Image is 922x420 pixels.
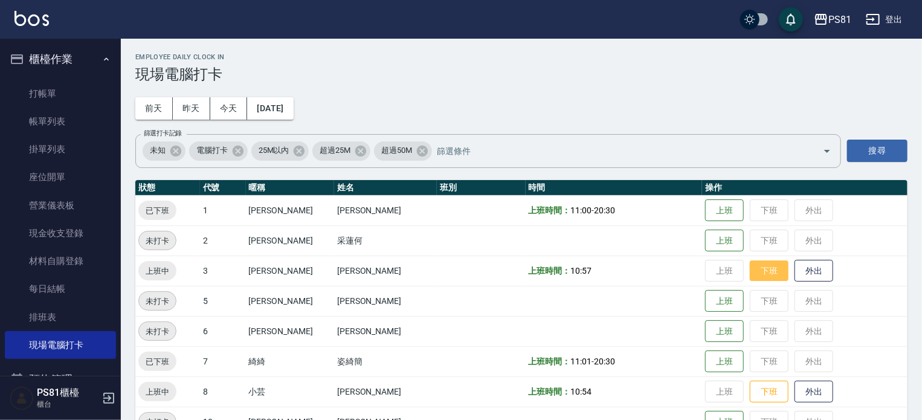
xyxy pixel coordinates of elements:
th: 狀態 [135,180,200,196]
button: 下班 [750,381,788,403]
td: [PERSON_NAME] [334,376,437,407]
button: 上班 [705,230,744,252]
button: 上班 [705,290,744,312]
button: 預約管理 [5,364,116,395]
td: [PERSON_NAME] [334,256,437,286]
td: [PERSON_NAME] [334,195,437,225]
button: save [779,7,803,31]
span: 電腦打卡 [189,144,235,157]
span: 上班中 [138,265,176,277]
div: 電腦打卡 [189,141,248,161]
span: 已下班 [138,355,176,368]
span: 未打卡 [139,295,176,308]
td: [PERSON_NAME] [246,286,334,316]
div: 超過50M [374,141,432,161]
button: PS81 [809,7,856,32]
div: PS81 [828,12,851,27]
div: 未知 [143,141,185,161]
td: 8 [200,376,246,407]
p: 櫃台 [37,399,98,410]
td: 1 [200,195,246,225]
h3: 現場電腦打卡 [135,66,907,83]
b: 上班時間： [529,357,571,366]
img: Logo [15,11,49,26]
button: 上班 [705,199,744,222]
a: 材料自購登錄 [5,247,116,275]
td: 采蓮何 [334,225,437,256]
button: 搜尋 [847,140,907,162]
label: 篩選打卡記錄 [144,129,182,138]
img: Person [10,386,34,410]
th: 時間 [526,180,703,196]
td: - [526,195,703,225]
button: 外出 [795,381,833,403]
span: 未打卡 [139,234,176,247]
th: 操作 [702,180,907,196]
button: 外出 [795,260,833,282]
span: 10:54 [570,387,592,396]
a: 營業儀表板 [5,192,116,219]
button: 上班 [705,320,744,343]
th: 姓名 [334,180,437,196]
button: 櫃檯作業 [5,44,116,75]
span: 10:57 [570,266,592,276]
h2: Employee Daily Clock In [135,53,907,61]
td: [PERSON_NAME] [246,225,334,256]
span: 25M以內 [251,144,297,157]
td: [PERSON_NAME] [334,316,437,346]
a: 現場電腦打卡 [5,331,116,359]
button: 登出 [861,8,907,31]
span: 未打卡 [139,325,176,338]
h5: PS81櫃檯 [37,387,98,399]
span: 20:30 [594,357,615,366]
a: 現金收支登錄 [5,219,116,247]
span: 11:00 [570,205,592,215]
td: 6 [200,316,246,346]
td: 5 [200,286,246,316]
td: [PERSON_NAME] [246,316,334,346]
div: 超過25M [312,141,370,161]
button: [DATE] [247,97,293,120]
input: 篩選條件 [434,140,802,161]
div: 25M以內 [251,141,309,161]
span: 未知 [143,144,173,157]
th: 暱稱 [246,180,334,196]
b: 上班時間： [529,387,571,396]
button: 前天 [135,97,173,120]
a: 掛單列表 [5,135,116,163]
button: Open [817,141,837,161]
td: 綺綺 [246,346,334,376]
span: 20:30 [594,205,615,215]
a: 排班表 [5,303,116,331]
a: 帳單列表 [5,108,116,135]
span: 上班中 [138,386,176,398]
button: 上班 [705,351,744,373]
span: 超過25M [312,144,358,157]
b: 上班時間： [529,205,571,215]
td: [PERSON_NAME] [334,286,437,316]
td: 3 [200,256,246,286]
a: 打帳單 [5,80,116,108]
span: 已下班 [138,204,176,217]
td: 2 [200,225,246,256]
td: 小芸 [246,376,334,407]
td: 姿綺簡 [334,346,437,376]
span: 11:01 [570,357,592,366]
button: 昨天 [173,97,210,120]
th: 班別 [437,180,525,196]
b: 上班時間： [529,266,571,276]
span: 超過50M [374,144,419,157]
a: 座位開單 [5,163,116,191]
td: [PERSON_NAME] [246,256,334,286]
button: 下班 [750,260,788,282]
th: 代號 [200,180,246,196]
td: 7 [200,346,246,376]
td: - [526,346,703,376]
a: 每日結帳 [5,275,116,303]
button: 今天 [210,97,248,120]
td: [PERSON_NAME] [246,195,334,225]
